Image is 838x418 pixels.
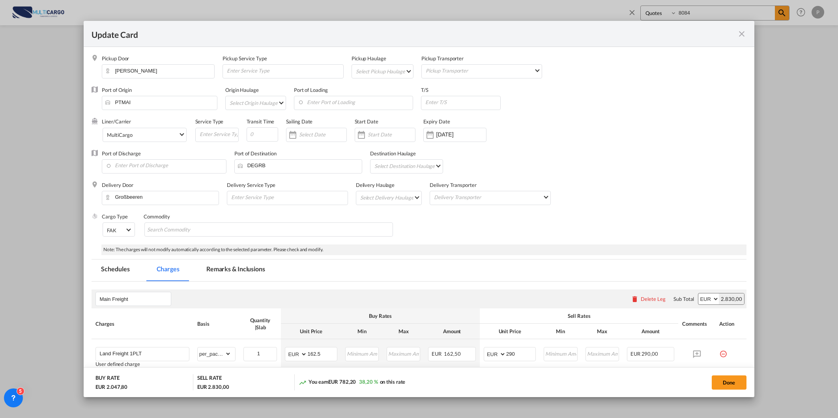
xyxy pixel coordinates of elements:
[299,131,346,138] input: Select Date
[227,182,275,188] label: Delivery Service Type
[425,65,542,76] md-select: Pickup Transporter
[328,379,356,385] span: EUR 782,20
[103,222,135,237] md-select: Select Cargo type: FAK
[737,29,746,39] md-icon: icon-close fg-AAA8AD m-0 pointer
[106,96,217,108] input: Enter Port of Origin
[430,182,476,188] label: Delivery Transporter
[387,347,420,359] input: Maximum Amount
[95,383,127,390] div: EUR 2.047,80
[642,351,658,357] span: 290,00
[480,324,540,339] th: Unit Price
[96,347,189,359] md-input-container: Land Freight 1PLT
[197,259,275,281] md-tab-item: Remarks & Inclusions
[223,55,267,62] label: Pickup Service Type
[247,127,278,142] input: 0
[374,160,443,172] md-select: Select Destination Haulage
[101,244,746,255] div: Note: The charges will not modify automatically according to the selected parameter. Please check...
[102,55,129,62] label: Pickup Door
[243,317,277,331] div: Quantity | Slab
[298,96,413,108] input: Enter Port of Loading
[198,347,231,360] select: per_package
[444,351,460,357] span: 162,50
[99,347,189,359] input: Charge Name
[299,378,405,386] div: You earn on this rate
[506,347,535,359] input: 290
[712,375,746,390] button: Done
[307,347,337,359] input: 162.5
[99,293,171,305] input: Leg Name
[355,118,378,125] label: Start Date
[368,131,415,138] input: Start Date
[425,96,500,108] input: Enter T/S
[103,128,186,142] md-select: Select Liner: MultiCargo
[281,324,341,339] th: Unit Price
[285,312,475,319] div: Buy Rates
[286,118,313,125] label: Sailing Date
[432,351,443,357] span: EUR
[359,191,422,204] md-select: Select Delivery Haulage
[294,87,328,93] label: Port of Loading
[147,224,219,236] input: Search Commodity
[673,295,694,302] div: Sub Total
[370,150,416,157] label: Destination Haulage
[623,324,679,339] th: Amount
[421,87,428,93] label: T/S
[678,308,715,339] th: Comments
[244,347,277,359] input: Quantity
[92,213,98,219] img: cargo.png
[631,295,639,303] md-icon: icon-delete
[359,379,378,385] span: 38,20 %
[95,374,119,383] div: BUY RATE
[195,118,224,125] label: Service Type
[299,379,307,386] md-icon: icon-trending-up
[641,296,666,302] div: Delete Leg
[199,128,238,140] input: Enter Service Type
[234,150,277,157] label: Port of Destination
[106,191,219,203] input: Enter Delivery Door
[238,160,362,172] input: Enter Port of Destination
[424,324,480,339] th: Amount
[433,191,550,203] md-select: Delivery Transporter
[630,351,640,357] span: EUR
[229,96,286,109] md-select: Select Origin Haulage
[92,259,139,281] md-tab-item: Schedules
[226,65,343,77] input: Enter Service Type
[144,213,170,220] label: Commodity
[582,324,623,339] th: Max
[436,131,486,138] input: Expiry Date
[147,259,189,281] md-tab-item: Charges
[247,118,275,125] label: Transit Time
[102,182,133,188] label: Delivery Door
[352,55,386,62] label: Pickup Haulage
[225,87,259,93] label: Origin Haulage
[715,308,746,339] th: Action
[421,55,464,62] label: Pickup Transporter
[356,182,395,188] label: Delivery Haulage
[586,347,619,359] input: Maximum Amount
[102,118,131,125] label: Liner/Carrier
[106,160,226,172] input: Enter Port of Discharge
[84,21,754,397] md-dialog: Update Card Pickup ...
[719,293,744,304] div: 2.830,00
[107,227,116,233] div: FAK
[423,118,450,125] label: Expiry Date
[92,259,282,281] md-pagination-wrapper: Use the left and right arrow keys to navigate between tabs
[631,296,666,302] button: Delete Leg
[107,132,132,138] div: MultiCargo
[719,347,727,355] md-icon: icon-minus-circle-outline red-400-fg pt-7
[484,312,674,319] div: Sell Rates
[341,324,383,339] th: Min
[540,324,581,339] th: Min
[383,324,424,339] th: Max
[92,29,737,39] div: Update Card
[544,347,577,359] input: Minimum Amount
[102,150,140,157] label: Port of Discharge
[102,213,127,220] label: Cargo Type
[95,361,189,367] div: User defined charge
[346,347,378,359] input: Minimum Amount
[197,383,229,390] div: EUR 2.830,00
[95,320,189,327] div: Charges
[197,374,222,383] div: SELL RATE
[102,87,132,93] label: Port of Origin
[106,65,214,77] input: Pickup Door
